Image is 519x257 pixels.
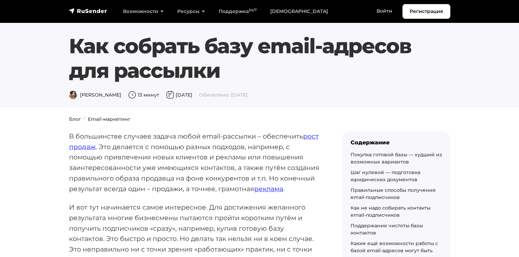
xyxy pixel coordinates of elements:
img: Время чтения [128,91,136,99]
span: [DATE] [166,92,192,98]
sup: 24/7 [249,8,257,12]
div: Содержание [351,139,442,146]
span: 13 минут [128,92,159,98]
a: [DEMOGRAPHIC_DATA] [263,4,335,18]
span: Обновлено: [DATE] [199,92,248,98]
a: рост продаж [69,132,318,151]
a: Возможности [116,4,170,18]
a: Какие ещё возможности работы с базой email-адресов могут быть [351,240,438,254]
a: реклама [254,185,283,193]
a: Блог [69,116,81,122]
a: Регистрация [402,4,450,19]
img: Дата публикации [166,91,174,99]
a: Как не надо собирать контакты email-подписчиков [351,205,431,218]
img: RuSender [69,8,107,14]
a: Поддержка24/7 [212,4,263,18]
a: Войти [370,4,399,18]
li: Email-маркетинг [81,116,131,123]
a: Шаг нулевой — подготовка юридических документов [351,169,420,183]
p: В большинстве случаев задача любой email-рассылки – обеспечить . Это делается с помощью разных по... [69,131,320,194]
a: Ресурсы [170,4,212,18]
span: [PERSON_NAME] [69,92,121,98]
a: Покупка готовой базы — худший из возможных вариантов [351,152,442,165]
h1: Как собрать базу email-адресов для рассылки [69,34,418,83]
a: Правильные способы получения email-подписчиков [351,187,436,200]
a: Поддержание чистоты базы контактов [351,223,423,236]
nav: breadcrumb [65,116,454,123]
